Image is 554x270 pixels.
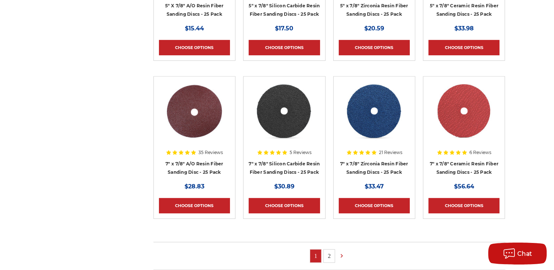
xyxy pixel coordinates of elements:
[310,250,321,262] a: 1
[255,82,313,140] img: 7 Inch Silicon Carbide Resin Fiber Disc
[430,3,498,17] a: 5" x 7/8" Ceramic Resin Fiber Sanding Discs - 25 Pack
[517,250,532,257] span: Chat
[365,183,384,190] span: $33.47
[428,198,499,213] a: Choose Options
[324,250,335,262] a: 2
[340,3,408,17] a: 5" x 7/8" Zirconia Resin Fiber Sanding Discs - 25 Pack
[430,161,498,175] a: 7" x 7/8" Ceramic Resin Fiber Sanding Discs - 25 Pack
[275,25,293,32] span: $17.50
[198,150,223,155] span: 35 Reviews
[159,40,230,55] a: Choose Options
[454,183,474,190] span: $56.64
[435,82,493,140] img: 7 inch ceramic resin fiber disc
[165,3,223,17] a: 5" X 7/8" A/O Resin Fiber Sanding Discs - 25 Pack
[249,161,320,175] a: 7" x 7/8" Silicon Carbide Resin Fiber Sanding Discs - 25 Pack
[428,82,499,153] a: 7 inch ceramic resin fiber disc
[339,82,410,153] a: 7 inch zirconia resin fiber disc
[488,243,547,265] button: Chat
[249,82,320,153] a: 7 Inch Silicon Carbide Resin Fiber Disc
[159,198,230,213] a: Choose Options
[290,150,312,155] span: 5 Reviews
[428,40,499,55] a: Choose Options
[185,25,204,32] span: $15.44
[249,198,320,213] a: Choose Options
[159,82,230,153] a: 7 inch aluminum oxide resin fiber disc
[345,82,404,140] img: 7 inch zirconia resin fiber disc
[249,40,320,55] a: Choose Options
[166,161,223,175] a: 7" x 7/8" A/O Resin Fiber Sanding Disc - 25 Pack
[379,150,402,155] span: 21 Reviews
[339,40,410,55] a: Choose Options
[469,150,491,155] span: 6 Reviews
[165,82,224,140] img: 7 inch aluminum oxide resin fiber disc
[364,25,384,32] span: $20.59
[454,25,474,32] span: $33.98
[274,183,294,190] span: $30.89
[249,3,320,17] a: 5" x 7/8" Silicon Carbide Resin Fiber Sanding Discs - 25 Pack
[185,183,204,190] span: $28.83
[339,198,410,213] a: Choose Options
[340,161,408,175] a: 7" x 7/8" Zirconia Resin Fiber Sanding Discs - 25 Pack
